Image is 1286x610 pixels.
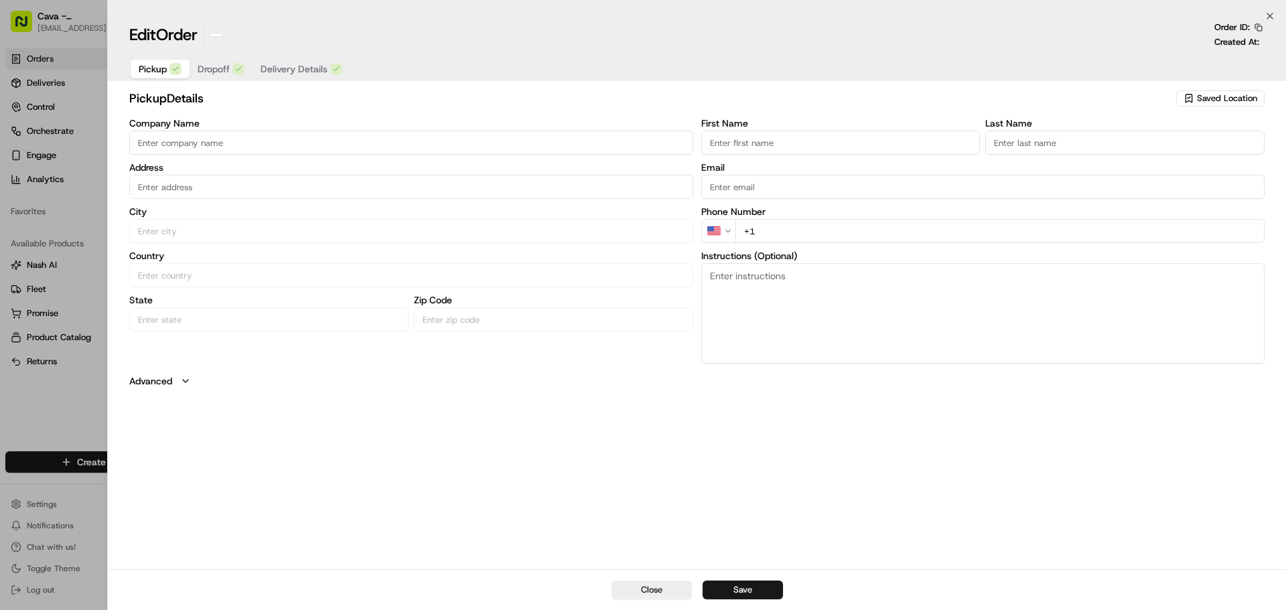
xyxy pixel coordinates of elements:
div: We're available if you need us! [60,141,184,152]
button: See all [208,171,244,187]
input: Enter phone number [735,219,1265,243]
span: [DATE] [121,244,148,254]
p: Created At: [1214,36,1259,48]
label: Phone Number [701,207,1265,216]
input: Enter last name [985,131,1265,155]
h2: pickup Details [129,89,1173,108]
a: 💻API Documentation [108,294,220,318]
span: Pickup [139,62,167,76]
label: Address [129,163,693,172]
div: 💻 [113,301,124,311]
button: Saved Location [1176,89,1265,108]
label: Email [701,163,1265,172]
p: Order ID: [1214,21,1250,33]
img: 9188753566659_6852d8bf1fb38e338040_72.png [28,128,52,152]
img: Joseph V. [13,195,35,216]
label: State [129,295,409,305]
img: Klarizel Pensader [13,231,35,252]
input: Enter zip code [414,307,693,331]
label: First Name [701,119,981,128]
span: Delivery Details [261,62,328,76]
button: Save [703,581,783,599]
button: Close [612,581,692,599]
span: Knowledge Base [27,299,102,313]
label: City [129,207,693,216]
span: [DATE] [119,208,146,218]
a: Powered byPylon [94,331,162,342]
img: 1736555255976-a54dd68f-1ca7-489b-9aae-adbdc363a1c4 [27,244,38,255]
img: 1736555255976-a54dd68f-1ca7-489b-9aae-adbdc363a1c4 [13,128,38,152]
button: Advanced [129,374,1265,388]
span: Dropoff [198,62,230,76]
span: API Documentation [127,299,215,313]
a: 📗Knowledge Base [8,294,108,318]
label: Company Name [129,119,693,128]
span: Pylon [133,332,162,342]
p: Welcome 👋 [13,54,244,75]
button: Start new chat [228,132,244,148]
label: Country [129,251,693,260]
input: Got a question? Start typing here... [35,86,241,100]
label: Instructions (Optional) [701,251,1265,260]
input: Enter company name [129,131,693,155]
input: Enter state [129,307,409,331]
img: Nash [13,13,40,40]
label: Advanced [129,374,172,388]
span: Saved Location [1197,92,1257,104]
input: Enter city [129,219,693,243]
label: Zip Code [414,295,693,305]
span: • [111,208,116,218]
input: Enter address [129,175,693,199]
span: • [113,244,118,254]
h1: Edit [129,24,198,46]
span: Order [156,24,198,46]
div: 📗 [13,301,24,311]
img: 1736555255976-a54dd68f-1ca7-489b-9aae-adbdc363a1c4 [27,208,38,219]
label: Last Name [985,119,1265,128]
div: Past conversations [13,174,90,185]
span: [PERSON_NAME] [42,208,109,218]
input: Enter first name [701,131,981,155]
input: Enter email [701,175,1265,199]
span: Klarizel Pensader [42,244,111,254]
div: Start new chat [60,128,220,141]
input: Enter country [129,263,693,287]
